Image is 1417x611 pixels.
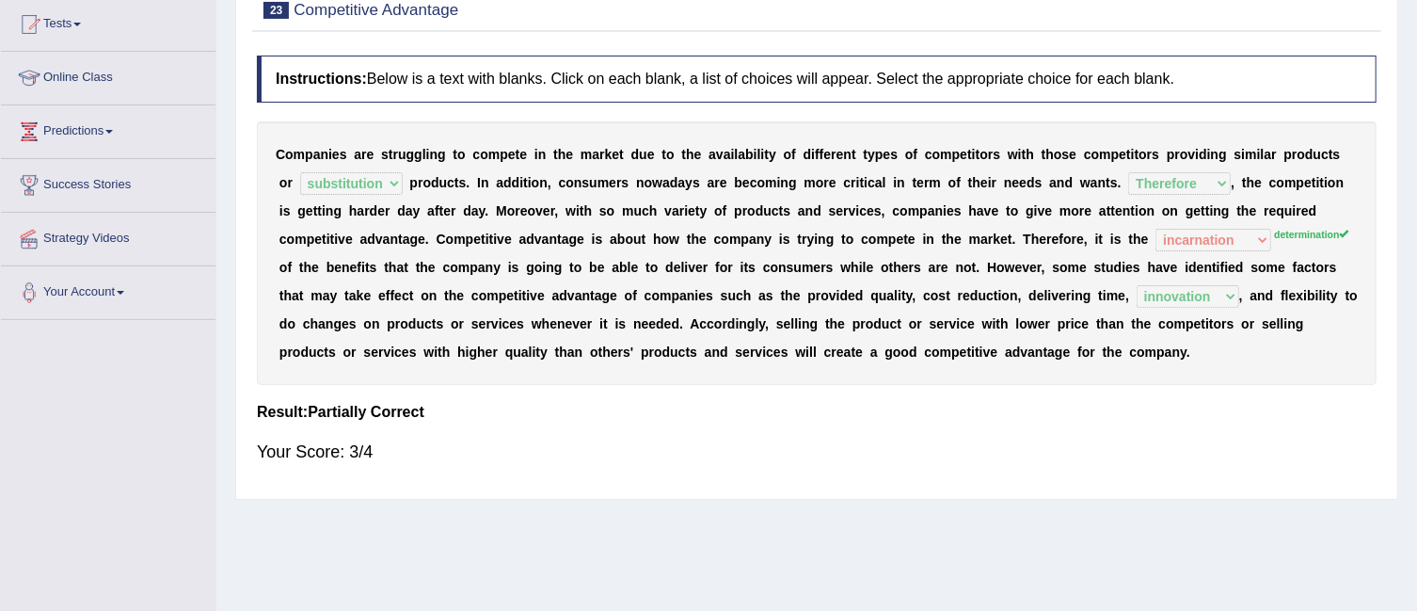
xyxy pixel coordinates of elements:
b: t [661,147,666,162]
b: e [565,147,573,162]
b: p [500,147,508,162]
b: o [757,175,766,190]
b: a [662,175,670,190]
b: n [1057,175,1065,190]
a: Your Account [1,266,215,314]
b: e [829,175,836,190]
b: s [890,147,898,162]
b: f [791,147,796,162]
b: o [905,147,914,162]
b: r [1271,147,1276,162]
b: t [864,147,868,162]
b: n [481,175,489,190]
b: u [398,147,406,162]
b: i [856,175,860,190]
b: i [1018,147,1022,162]
b: t [681,147,686,162]
b: u [639,147,647,162]
b: t [580,203,584,218]
b: r [599,147,604,162]
b: e [916,175,924,190]
b: y [413,203,421,218]
b: , [548,175,551,190]
b: r [831,147,836,162]
b: m [294,147,305,162]
b: k [605,147,613,162]
b: r [924,175,929,190]
b: u [1314,147,1322,162]
b: o [1091,147,1100,162]
b: t [1320,175,1325,190]
b: e [612,147,619,162]
b: . [485,203,488,218]
b: h [584,203,593,218]
b: c [868,175,875,190]
b: c [559,175,566,190]
b: i [1257,147,1261,162]
b: a [708,147,716,162]
b: o [784,147,792,162]
b: i [1131,147,1135,162]
b: m [804,175,815,190]
b: i [534,147,538,162]
b: d [431,175,439,190]
b: i [576,203,580,218]
b: b [734,175,742,190]
b: i [279,203,283,218]
h4: Below is a text with blanks. Click on each blank, a list of choices will appear. Select the appro... [257,56,1377,103]
b: a [708,175,715,190]
b: n [321,147,329,162]
b: c [1321,147,1329,162]
b: Instructions: [276,71,367,87]
a: Online Class [1,52,215,99]
b: a [724,147,731,162]
b: h [1247,175,1255,190]
b: o [480,147,488,162]
b: t [968,175,973,190]
b: n [1211,147,1219,162]
b: g [1218,147,1227,162]
b: r [287,175,292,190]
b: m [1284,175,1296,190]
b: f [815,147,820,162]
b: s [693,175,700,190]
b: p [305,147,313,162]
b: t [553,147,558,162]
b: g [406,147,415,162]
b: t [389,147,393,162]
b: . [466,175,470,190]
b: n [1336,175,1345,190]
b: g [414,147,422,162]
b: y [479,203,486,218]
b: n [844,147,852,162]
b: i [1316,175,1320,190]
b: e [1304,175,1312,190]
b: d [463,203,471,218]
b: o [932,147,941,162]
b: l [422,147,426,162]
b: e [1012,175,1020,190]
b: g [788,175,797,190]
b: a [354,147,361,162]
b: p [409,175,418,190]
b: r [393,147,398,162]
b: n [538,147,547,162]
b: n [636,175,645,190]
b: e [960,147,967,162]
b: g [438,147,446,162]
b: s [459,175,467,190]
b: c [1084,147,1091,162]
b: p [1167,147,1175,162]
b: w [1008,147,1018,162]
b: i [811,147,815,162]
b: f [914,147,918,162]
b: s [581,175,589,190]
b: g [297,203,306,218]
b: a [427,203,435,218]
b: a [471,203,479,218]
b: i [1324,175,1328,190]
b: n [1004,175,1012,190]
b: s [599,203,607,218]
b: m [940,147,951,162]
b: r [1175,147,1180,162]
